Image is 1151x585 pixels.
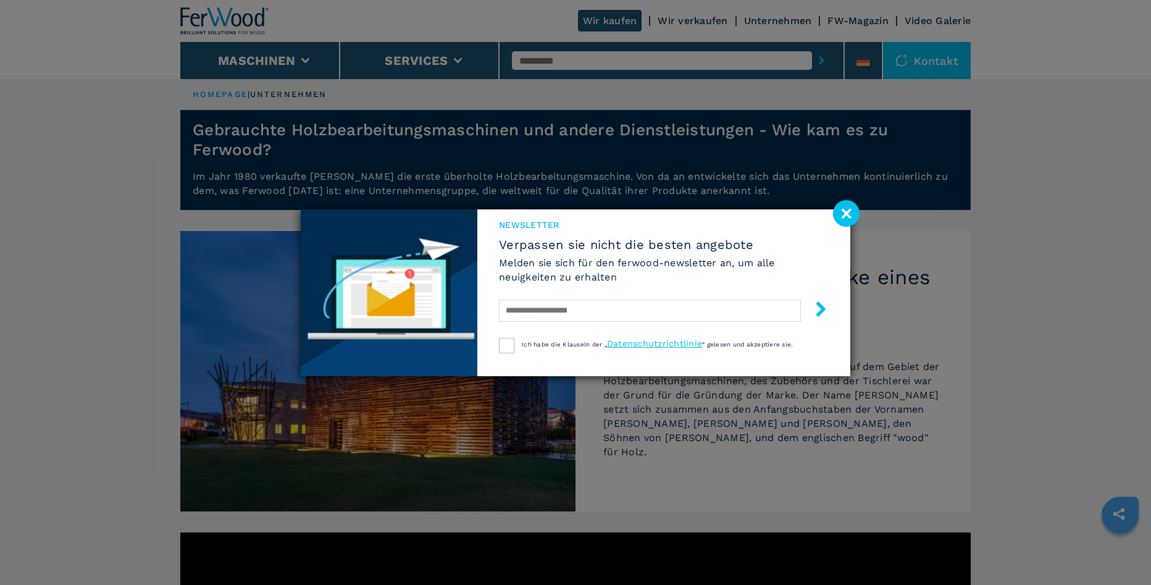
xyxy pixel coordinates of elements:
span: Verpassen sie nicht die besten angebote [499,237,829,252]
span: “ gelesen und akzeptiere sie. [702,341,793,348]
img: Newsletter image [301,209,477,376]
span: Newsletter [499,219,829,231]
a: Datenschutzrichtlinie [607,339,702,348]
h6: Melden sie sich für den ferwood-newsletter an, um alle neuigkeiten zu erhalten [499,256,829,284]
button: submit-button [801,297,829,326]
span: Ich habe die Klauseln der „ [522,341,607,348]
